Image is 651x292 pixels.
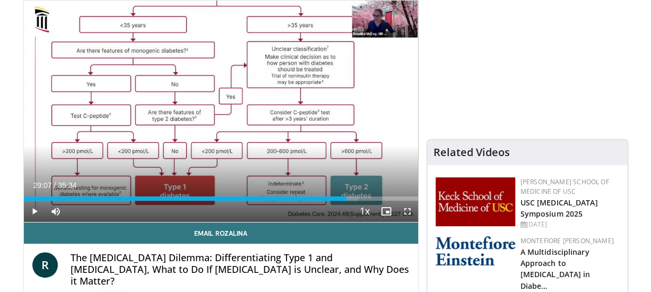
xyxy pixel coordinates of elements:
[24,196,418,201] div: Progress Bar
[436,177,515,226] img: 7b941f1f-d101-407a-8bfa-07bd47db01ba.png.150x105_q85_autocrop_double_scale_upscale_version-0.2.jpg
[24,201,45,222] button: Play
[54,181,56,190] span: /
[520,247,591,290] a: A Multidisciplinary Approach to [MEDICAL_DATA] in Diabe…
[24,222,418,244] a: Email Rozalina
[24,1,418,222] video-js: Video Player
[436,236,515,265] img: b0142b4c-93a1-4b58-8f91-5265c282693c.png.150x105_q85_autocrop_double_scale_upscale_version-0.2.png
[433,146,510,159] h4: Related Videos
[45,201,66,222] button: Mute
[520,177,609,196] a: [PERSON_NAME] School of Medicine of USC
[354,201,376,222] button: Playback Rate
[32,252,58,278] a: R
[376,201,397,222] button: Enable picture-in-picture mode
[520,220,619,229] div: [DATE]
[71,252,410,287] h4: The [MEDICAL_DATA] Dilemma: Differentiating Type 1 and [MEDICAL_DATA], What to Do If [MEDICAL_DAT...
[397,201,418,222] button: Fullscreen
[58,181,76,190] span: 35:34
[520,236,614,245] a: Montefiore [PERSON_NAME]
[520,197,598,219] a: USC [MEDICAL_DATA] Symposium 2025
[33,181,52,190] span: 29:07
